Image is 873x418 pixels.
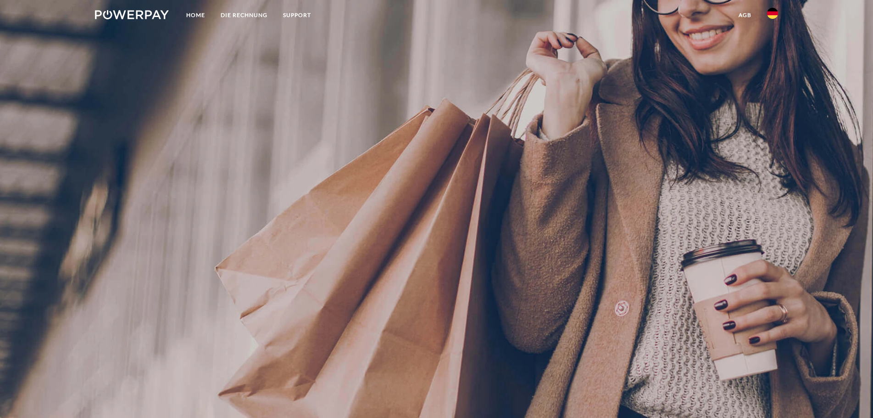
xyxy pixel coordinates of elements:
a: SUPPORT [275,7,319,23]
a: DIE RECHNUNG [213,7,275,23]
a: agb [731,7,759,23]
img: de [767,8,778,19]
a: Home [178,7,213,23]
img: logo-powerpay-white.svg [95,10,169,19]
